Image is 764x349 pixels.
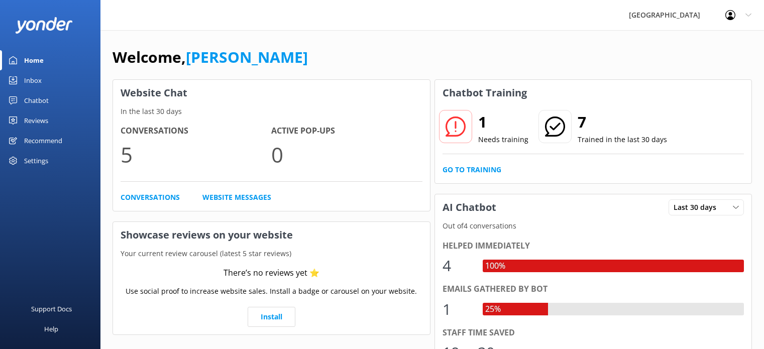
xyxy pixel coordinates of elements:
h4: Conversations [121,125,271,138]
div: Emails gathered by bot [443,283,744,296]
p: Out of 4 conversations [435,220,752,231]
p: 5 [121,138,271,171]
h3: Chatbot Training [435,80,534,106]
div: 25% [483,303,503,316]
h2: 1 [478,110,528,134]
h3: Showcase reviews on your website [113,222,430,248]
div: 100% [483,260,508,273]
p: 0 [271,138,422,171]
div: Help [44,319,58,339]
div: Inbox [24,70,42,90]
div: Support Docs [31,299,72,319]
div: 1 [443,297,473,321]
img: yonder-white-logo.png [15,17,73,34]
div: Helped immediately [443,240,744,253]
a: Website Messages [202,192,271,203]
a: Conversations [121,192,180,203]
p: Trained in the last 30 days [578,134,667,145]
p: Your current review carousel (latest 5 star reviews) [113,248,430,259]
span: Last 30 days [674,202,722,213]
div: Settings [24,151,48,171]
div: Chatbot [24,90,49,110]
h4: Active Pop-ups [271,125,422,138]
div: Recommend [24,131,62,151]
div: Home [24,50,44,70]
div: Staff time saved [443,326,744,339]
div: 4 [443,254,473,278]
p: Use social proof to increase website sales. Install a badge or carousel on your website. [126,286,417,297]
h1: Welcome, [113,45,308,69]
h3: AI Chatbot [435,194,504,220]
a: Install [248,307,295,327]
h2: 7 [578,110,667,134]
h3: Website Chat [113,80,430,106]
a: Go to Training [443,164,501,175]
div: There’s no reviews yet ⭐ [224,267,319,280]
a: [PERSON_NAME] [186,47,308,67]
p: In the last 30 days [113,106,430,117]
p: Needs training [478,134,528,145]
div: Reviews [24,110,48,131]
